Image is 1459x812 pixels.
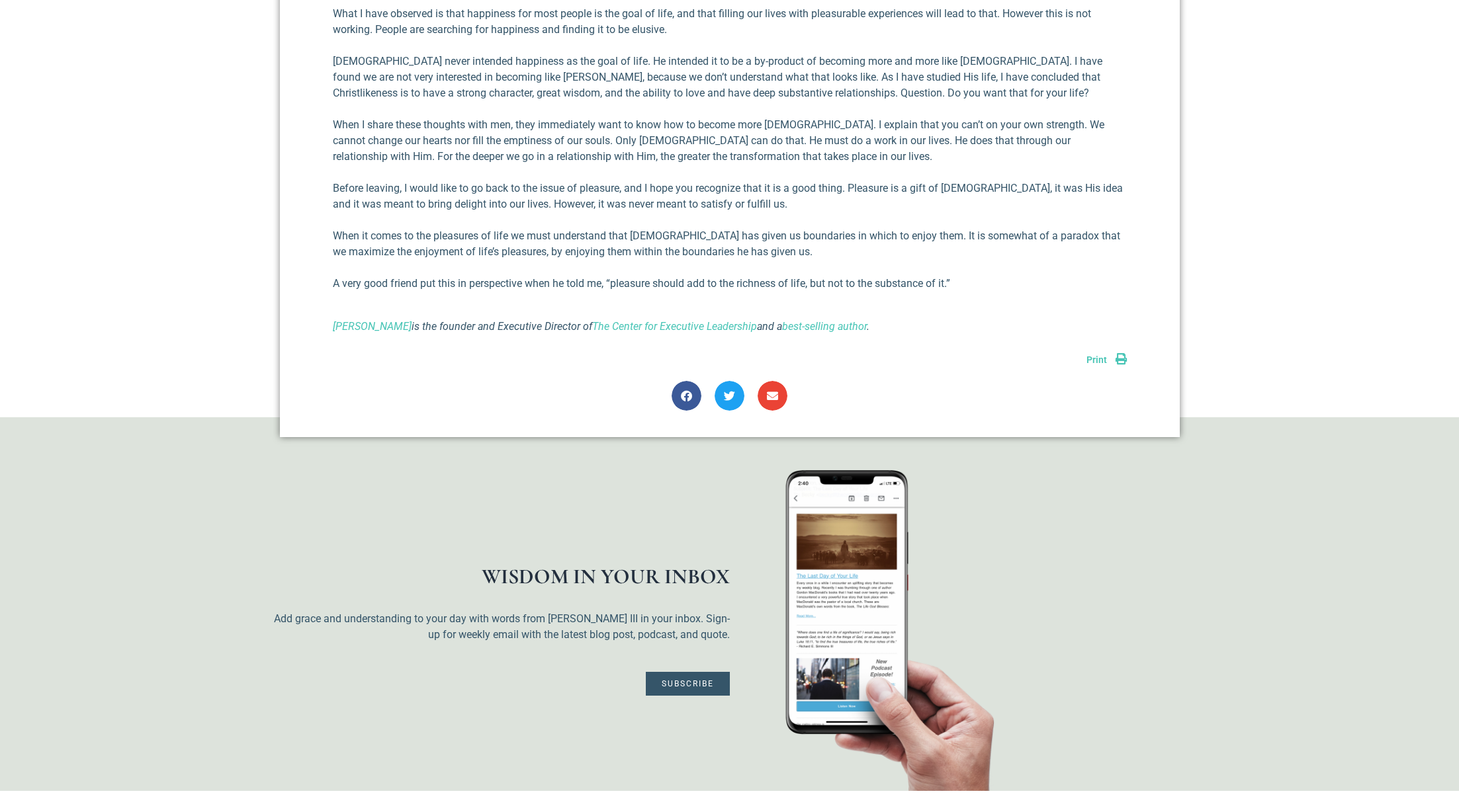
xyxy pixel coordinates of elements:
[333,320,412,333] a: [PERSON_NAME]
[672,381,701,411] div: Share on facebook
[333,181,1127,212] p: Before leaving, I would like to go back to the issue of pleasure, and I hope you recognize that i...
[333,117,1127,165] p: When I share these thoughts with men, they immediately want to know how to become more [DEMOGRAPH...
[273,611,730,643] p: Add grace and understanding to your day with words from [PERSON_NAME] III in your inbox. Sign-up ...
[715,381,744,411] div: Share on twitter
[333,320,869,333] em: is the founder and Executive Director of and a .
[333,54,1127,101] p: [DEMOGRAPHIC_DATA] never intended happiness as the goal of life. He intended it to be a by-produc...
[1086,354,1107,365] span: Print
[333,6,1127,38] p: What I have observed is that happiness for most people is the goal of life, and that filling our ...
[1086,354,1127,365] a: Print
[662,680,714,688] span: Subscribe
[592,320,757,333] a: The Center for Executive Leadership
[333,276,1127,292] p: A very good friend put this in perspective when he told me, “pleasure should add to the richness ...
[646,672,730,696] a: Subscribe
[333,228,1127,260] p: When it comes to the pleasures of life we must understand that [DEMOGRAPHIC_DATA] has given us bo...
[273,566,730,587] h1: WISDOM IN YOUR INBOX
[758,381,787,411] div: Share on email
[782,320,867,333] a: best-selling author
